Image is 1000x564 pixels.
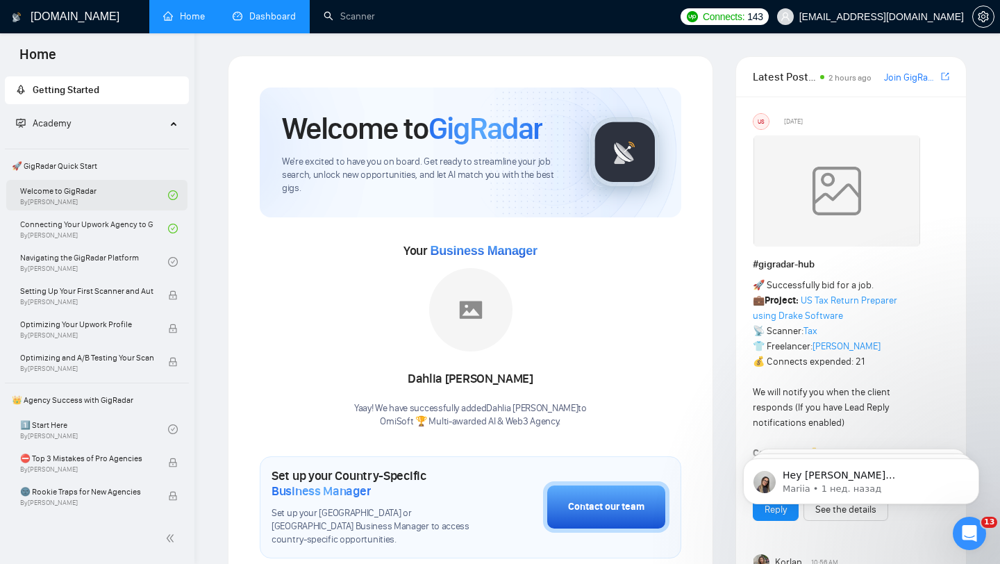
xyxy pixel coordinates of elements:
[981,517,997,528] span: 13
[20,247,168,277] a: Navigating the GigRadar PlatformBy[PERSON_NAME]
[282,110,542,147] h1: Welcome to
[20,414,168,445] a: 1️⃣ Start HereBy[PERSON_NAME]
[16,85,26,94] span: rocket
[20,317,153,331] span: Optimizing Your Upwork Profile
[430,244,537,258] span: Business Manager
[20,284,153,298] span: Setting Up Your First Scanner and Auto-Bidder
[973,11,994,22] span: setting
[953,517,986,550] iframe: Intercom live chat
[753,135,920,247] img: weqQh+iSagEgQAAAABJRU5ErkJggg==
[16,117,71,129] span: Academy
[543,481,669,533] button: Contact our team
[272,468,474,499] h1: Set up your Country-Specific
[6,152,187,180] span: 🚀 GigRadar Quick Start
[429,268,512,351] img: placeholder.png
[168,257,178,267] span: check-circle
[272,483,371,499] span: Business Manager
[354,402,587,429] div: Yaay! We have successfully added Dahlia [PERSON_NAME] to
[168,424,178,434] span: check-circle
[168,324,178,333] span: lock
[753,295,897,322] a: US Tax Return Preparer using Drake Software
[722,429,1000,526] iframe: Intercom notifications сообщение
[20,465,153,474] span: By [PERSON_NAME]
[168,458,178,467] span: lock
[403,243,537,258] span: Your
[168,290,178,300] span: lock
[233,10,296,22] a: dashboardDashboard
[165,531,179,545] span: double-left
[354,415,587,429] p: OmiSoft 🏆 Multi-awarded AI & Web3 Agency .
[20,351,153,365] span: Optimizing and A/B Testing Your Scanner for Better Results
[20,485,153,499] span: 🌚 Rookie Traps for New Agencies
[884,70,938,85] a: Join GigRadar Slack Community
[6,386,187,414] span: 👑 Agency Success with GigRadar
[163,10,205,22] a: homeHome
[272,507,474,547] span: Set up your [GEOGRAPHIC_DATA] or [GEOGRAPHIC_DATA] Business Manager to access country-specific op...
[20,298,153,306] span: By [PERSON_NAME]
[972,11,994,22] a: setting
[282,156,567,195] span: We're excited to have you on board. Get ready to streamline your job search, unlock new opportuni...
[33,84,99,96] span: Getting Started
[590,117,660,187] img: gigradar-logo.png
[941,70,949,83] a: export
[12,6,22,28] img: logo
[5,76,189,104] li: Getting Started
[781,12,790,22] span: user
[568,499,644,515] div: Contact our team
[354,367,587,391] div: Dahlia [PERSON_NAME]
[20,331,153,340] span: By [PERSON_NAME]
[784,115,803,128] span: [DATE]
[324,10,375,22] a: searchScanner
[687,11,698,22] img: upwork-logo.png
[168,491,178,501] span: lock
[753,68,816,85] span: Latest Posts from the GigRadar Community
[20,499,153,507] span: By [PERSON_NAME]
[33,117,71,129] span: Academy
[765,295,799,306] strong: Project:
[803,325,817,337] a: Tax
[812,340,881,352] a: [PERSON_NAME]
[703,9,744,24] span: Connects:
[753,257,949,272] h1: # gigradar-hub
[168,190,178,200] span: check-circle
[941,71,949,82] span: export
[168,224,178,233] span: check-circle
[747,9,762,24] span: 143
[972,6,994,28] button: setting
[20,451,153,465] span: ⛔ Top 3 Mistakes of Pro Agencies
[753,114,769,129] div: US
[20,365,153,373] span: By [PERSON_NAME]
[168,357,178,367] span: lock
[828,73,872,83] span: 2 hours ago
[8,44,67,74] span: Home
[16,118,26,128] span: fund-projection-screen
[20,180,168,210] a: Welcome to GigRadarBy[PERSON_NAME]
[20,213,168,244] a: Connecting Your Upwork Agency to GigRadarBy[PERSON_NAME]
[428,110,542,147] span: GigRadar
